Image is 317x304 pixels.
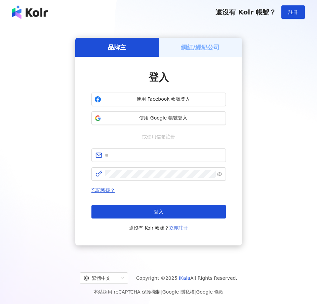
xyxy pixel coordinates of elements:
[12,5,48,19] img: logo
[281,5,305,19] button: 註冊
[84,273,118,283] div: 繁體中文
[169,225,188,231] a: 立即註冊
[215,8,276,16] span: 還沒有 Kolr 帳號？
[179,275,190,281] a: iKala
[288,9,298,15] span: 註冊
[149,71,169,83] span: 登入
[93,288,224,296] span: 本站採用 reCAPTCHA 保護機制
[161,289,162,295] span: |
[104,115,223,122] span: 使用 Google 帳號登入
[181,43,220,52] h5: 網紅/經紀公司
[136,274,237,282] span: Copyright © 2025 All Rights Reserved.
[162,289,195,295] a: Google 隱私權
[91,93,226,106] button: 使用 Facebook 帳號登入
[104,96,223,103] span: 使用 Facebook 帳號登入
[108,43,126,52] h5: 品牌主
[91,188,115,193] a: 忘記密碼？
[137,133,180,140] span: 或使用信箱註冊
[196,289,224,295] a: Google 條款
[91,205,226,218] button: 登入
[154,209,163,214] span: 登入
[91,111,226,125] button: 使用 Google 帳號登入
[217,172,222,176] span: eye-invisible
[195,289,196,295] span: |
[129,224,188,232] span: 還沒有 Kolr 帳號？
